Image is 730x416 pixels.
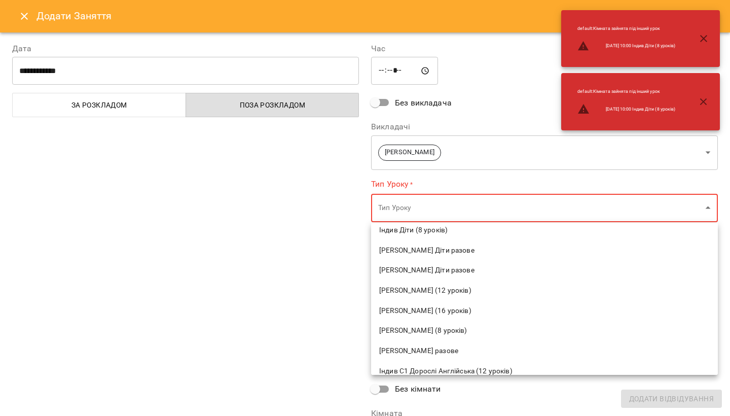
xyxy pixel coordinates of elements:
li: default : Кімната зайнята під інший урок [569,21,683,36]
span: [PERSON_NAME] разове [379,346,710,356]
li: default : Кімната зайнята під інший урок [569,84,683,99]
span: [PERSON_NAME] (12 уроків) [379,286,710,296]
li: [DATE] 10:00 Індив Діти (8 уроків) [569,99,683,119]
span: [PERSON_NAME] Діти разове [379,265,710,275]
span: Індив С1 Дорослі Англійська (12 уроків) [379,366,710,376]
span: Індив Діти (8 уроків) [379,225,710,235]
span: [PERSON_NAME] (8 уроків) [379,326,710,336]
span: [PERSON_NAME] Діти разове [379,246,710,256]
span: [PERSON_NAME] (16 уроків) [379,306,710,316]
li: [DATE] 10:00 Індив Діти (8 уроків) [569,36,683,56]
